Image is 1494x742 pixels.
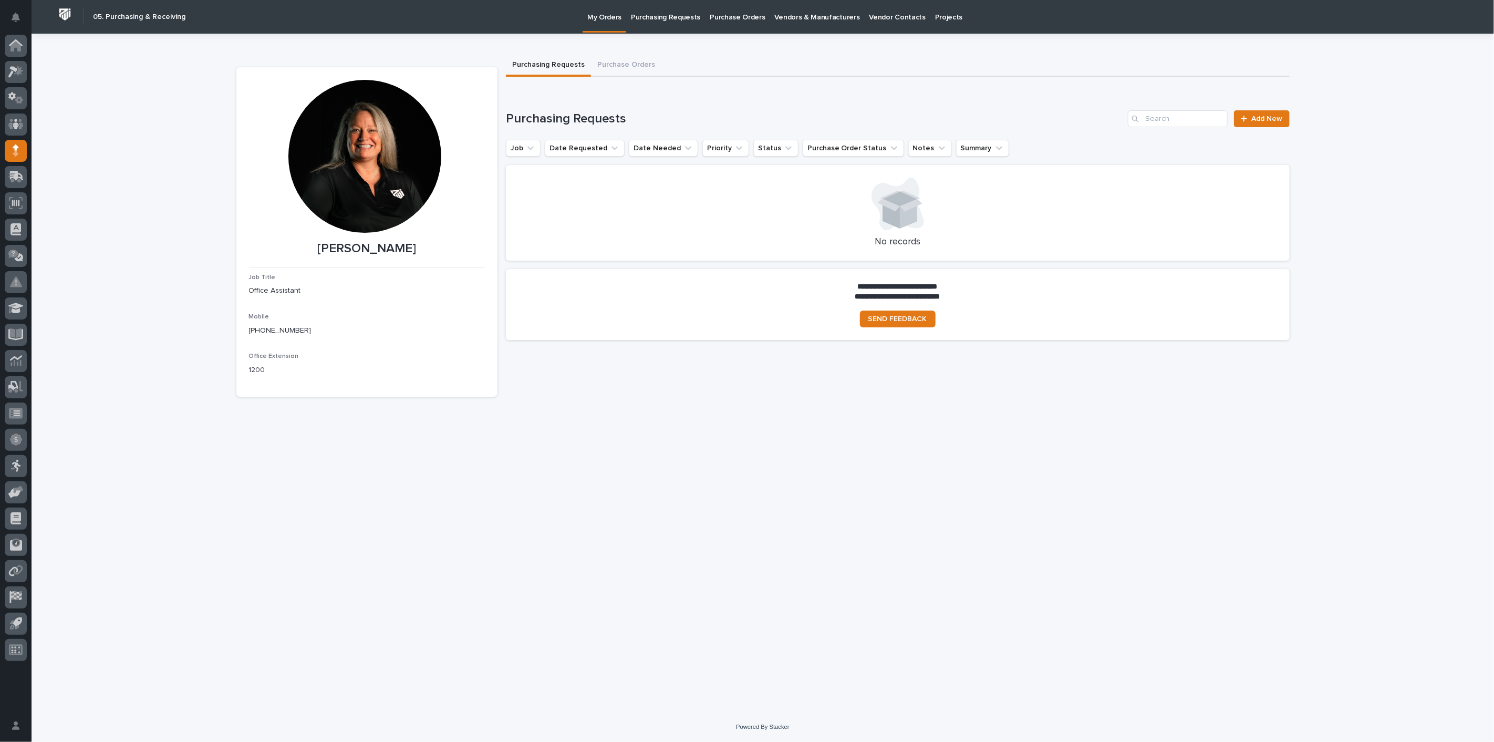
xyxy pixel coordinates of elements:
span: Mobile [249,314,269,320]
span: Job Title [249,274,276,281]
img: Workspace Logo [55,5,75,24]
button: Purchasing Requests [506,55,591,77]
a: SEND FEEDBACK [860,311,936,327]
h2: 05. Purchasing & Receiving [93,13,185,22]
input: Search [1128,110,1228,127]
button: Date Needed [629,140,698,157]
span: Office Extension [249,353,299,359]
button: Summary [956,140,1009,157]
button: Purchase Order Status [803,140,904,157]
p: 1200 [249,365,485,376]
a: Powered By Stacker [736,724,789,730]
a: [PHONE_NUMBER] [249,327,312,334]
button: Priority [702,140,749,157]
p: Office Assistant [249,285,485,296]
p: [PERSON_NAME] [249,241,485,256]
span: SEND FEEDBACK [868,315,927,323]
h1: Purchasing Requests [506,111,1124,127]
button: Notes [908,140,952,157]
p: No records [518,236,1277,248]
button: Status [753,140,798,157]
button: Job [506,140,541,157]
button: Purchase Orders [591,55,661,77]
div: Notifications [13,13,27,29]
button: Notifications [5,6,27,28]
button: Date Requested [545,140,625,157]
span: Add New [1252,115,1283,122]
a: Add New [1234,110,1289,127]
